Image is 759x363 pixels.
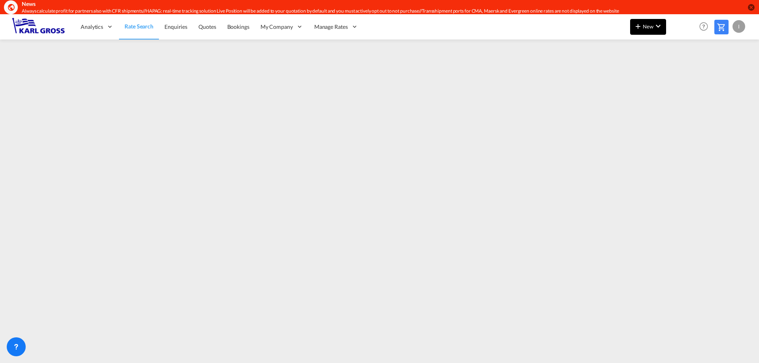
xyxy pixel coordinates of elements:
md-icon: icon-chevron-down [653,21,663,31]
span: New [633,23,663,30]
div: My Company [255,14,309,39]
div: Analytics [75,14,119,39]
span: Quotes [198,23,216,30]
span: Bookings [227,23,249,30]
span: Manage Rates [314,23,348,31]
md-icon: icon-plus 400-fg [633,21,643,31]
button: icon-close-circle [747,3,755,11]
span: Rate Search [125,23,153,30]
div: Always calculate profit for partners also with CFR shipments//HAPAG: real-time tracking solution ... [22,8,642,15]
div: Help [697,20,714,34]
span: Help [697,20,710,33]
img: 3269c73066d711f095e541db4db89301.png [12,18,65,36]
div: I [733,20,745,33]
a: Bookings [222,14,255,39]
span: Enquiries [164,23,187,30]
md-icon: icon-earth [7,3,15,11]
button: icon-plus 400-fgNewicon-chevron-down [630,19,666,35]
span: Analytics [81,23,103,31]
span: My Company [261,23,293,31]
div: Manage Rates [309,14,364,39]
a: Rate Search [119,14,159,39]
a: Quotes [193,14,221,39]
a: Enquiries [159,14,193,39]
